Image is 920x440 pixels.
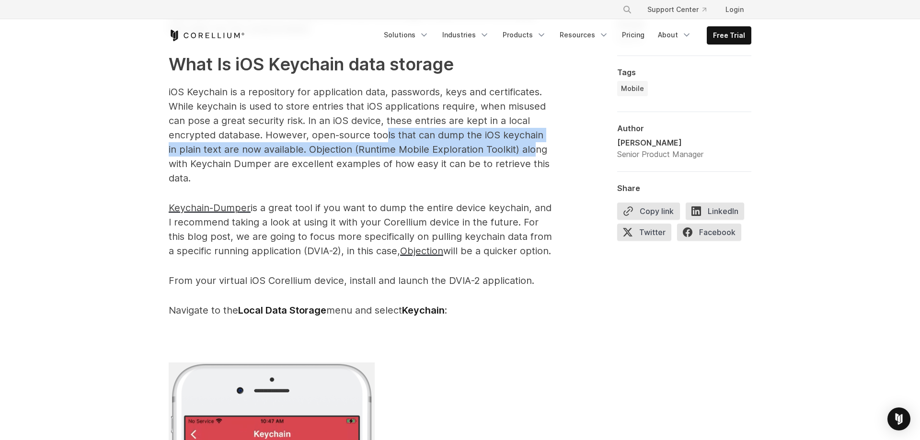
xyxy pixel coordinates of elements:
[652,26,697,44] a: About
[617,203,680,220] button: Copy link
[677,224,747,245] a: Facebook
[169,30,245,41] a: Corellium Home
[686,203,750,224] a: LinkedIn
[169,303,552,317] p: Navigate to the menu and select :
[617,137,703,148] div: [PERSON_NAME]
[169,51,552,77] h2: What Is iOS Keychain data storage
[617,224,671,241] span: Twitter
[718,1,751,18] a: Login
[437,26,495,44] a: Industries
[640,1,714,18] a: Support Center
[686,203,744,220] span: LinkedIn
[169,273,552,288] p: From your virtual iOS Corellium device, install and launch the DVIA-2 application.
[611,1,751,18] div: Navigation Menu
[402,305,445,316] strong: Keychain
[621,84,644,93] span: Mobile
[169,85,552,185] p: iOS Keychain is a repository for application data, passwords, keys and certificates. While keycha...
[617,81,648,96] a: Mobile
[677,224,741,241] span: Facebook
[707,27,751,44] a: Free Trial
[378,26,435,44] a: Solutions
[617,124,751,133] div: Author
[617,183,751,193] div: Share
[887,407,910,430] div: Open Intercom Messenger
[400,245,443,257] a: Objection
[554,26,614,44] a: Resources
[238,305,326,316] strong: Local Data Storage
[169,202,251,214] a: Keychain-Dumper
[378,26,751,45] div: Navigation Menu
[619,1,636,18] button: Search
[169,201,552,258] p: is a great tool if you want to dump the entire device keychain, and I recommend taking a look at ...
[616,26,650,44] a: Pricing
[497,26,552,44] a: Products
[617,148,703,160] div: Senior Product Manager
[617,224,677,245] a: Twitter
[617,68,751,77] div: Tags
